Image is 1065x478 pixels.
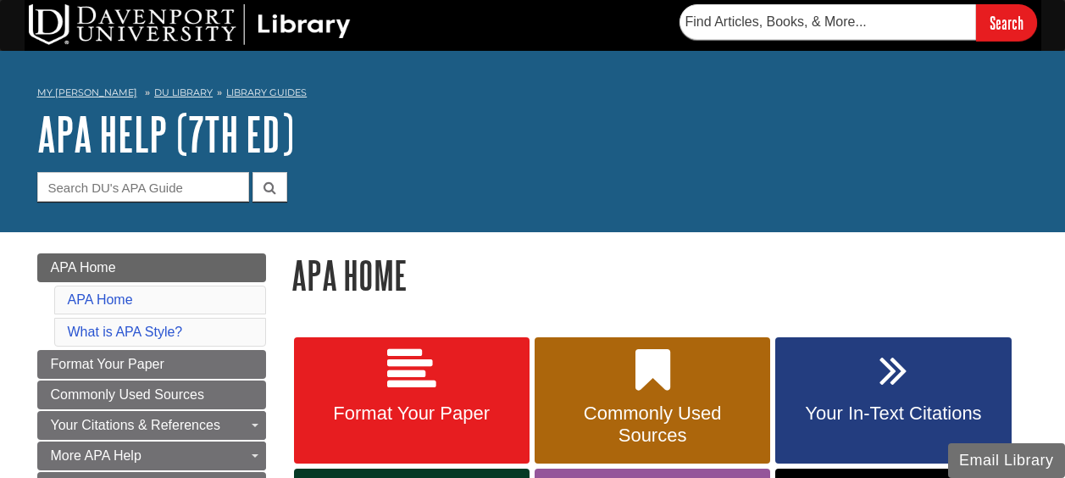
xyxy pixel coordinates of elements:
[307,403,517,425] span: Format Your Paper
[68,325,183,339] a: What is APA Style?
[37,172,249,202] input: Search DU's APA Guide
[51,448,141,463] span: More APA Help
[51,260,116,275] span: APA Home
[291,253,1029,297] h1: APA Home
[679,4,1037,41] form: Searches DU Library's articles, books, and more
[37,253,266,282] a: APA Home
[51,357,164,371] span: Format Your Paper
[775,337,1011,464] a: Your In-Text Citations
[294,337,530,464] a: Format Your Paper
[37,81,1029,108] nav: breadcrumb
[154,86,213,98] a: DU Library
[37,350,266,379] a: Format Your Paper
[948,443,1065,478] button: Email Library
[535,337,770,464] a: Commonly Used Sources
[51,418,220,432] span: Your Citations & References
[788,403,998,425] span: Your In-Text Citations
[226,86,307,98] a: Library Guides
[37,381,266,409] a: Commonly Used Sources
[37,108,294,160] a: APA Help (7th Ed)
[547,403,757,447] span: Commonly Used Sources
[68,292,133,307] a: APA Home
[976,4,1037,41] input: Search
[37,86,137,100] a: My [PERSON_NAME]
[29,4,351,45] img: DU Library
[37,411,266,440] a: Your Citations & References
[37,442,266,470] a: More APA Help
[51,387,204,402] span: Commonly Used Sources
[679,4,976,40] input: Find Articles, Books, & More...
